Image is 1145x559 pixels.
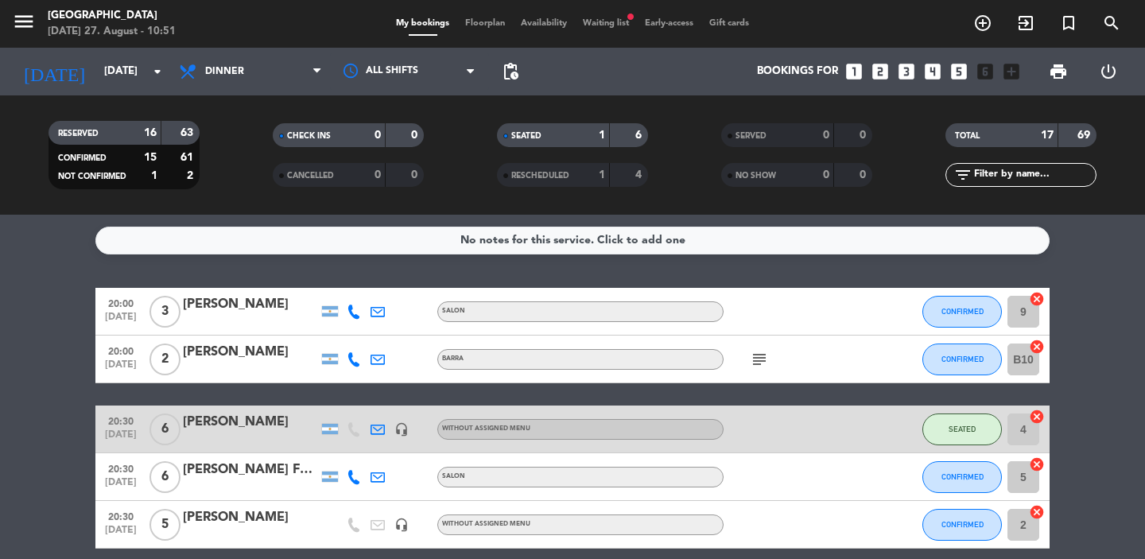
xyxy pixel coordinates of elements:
[750,350,769,369] i: subject
[375,130,381,141] strong: 0
[1077,130,1093,141] strong: 69
[460,231,685,250] div: No notes for this service. Click to add one
[180,127,196,138] strong: 63
[870,61,891,82] i: looks_two
[823,130,829,141] strong: 0
[101,359,141,378] span: [DATE]
[1059,14,1078,33] i: turned_in_not
[860,130,869,141] strong: 0
[1041,130,1054,141] strong: 17
[101,293,141,312] span: 20:00
[101,477,141,495] span: [DATE]
[1102,14,1121,33] i: search
[457,19,513,28] span: Floorplan
[183,342,318,363] div: [PERSON_NAME]
[501,62,520,81] span: pending_actions
[513,19,575,28] span: Availability
[1029,504,1045,520] i: cancel
[922,413,1002,445] button: SEATED
[442,355,464,362] span: BARRA
[896,61,917,82] i: looks_3
[394,422,409,437] i: headset_mic
[48,24,176,40] div: [DATE] 27. August - 10:51
[442,521,530,527] span: Without assigned menu
[941,307,984,316] span: CONFIRMED
[149,344,180,375] span: 2
[101,459,141,477] span: 20:30
[411,169,421,181] strong: 0
[1029,339,1045,355] i: cancel
[375,169,381,181] strong: 0
[149,461,180,493] span: 6
[101,525,141,543] span: [DATE]
[101,341,141,359] span: 20:00
[860,169,869,181] strong: 0
[635,169,645,181] strong: 4
[1029,291,1045,307] i: cancel
[844,61,864,82] i: looks_one
[941,472,984,481] span: CONFIRMED
[205,66,244,77] span: Dinner
[599,130,605,141] strong: 1
[12,10,36,39] button: menu
[1001,61,1022,82] i: add_box
[922,461,1002,493] button: CONFIRMED
[442,473,465,479] span: SALON
[823,169,829,181] strong: 0
[511,132,541,140] span: SEATED
[736,172,776,180] span: NO SHOW
[411,130,421,141] strong: 0
[972,166,1096,184] input: Filter by name...
[1049,62,1068,81] span: print
[187,170,196,181] strong: 2
[58,173,126,181] span: NOT CONFIRMED
[757,65,838,78] span: Bookings for
[58,130,99,138] span: RESERVED
[736,132,767,140] span: SERVED
[949,425,976,433] span: SEATED
[183,460,318,480] div: [PERSON_NAME] Famin
[183,294,318,315] div: [PERSON_NAME]
[151,170,157,181] strong: 1
[949,61,969,82] i: looks_5
[975,61,996,82] i: looks_6
[149,296,180,328] span: 3
[144,127,157,138] strong: 16
[394,518,409,532] i: headset_mic
[149,509,180,541] span: 5
[922,61,943,82] i: looks_4
[599,169,605,181] strong: 1
[12,54,96,89] i: [DATE]
[1029,409,1045,425] i: cancel
[183,412,318,433] div: [PERSON_NAME]
[101,507,141,525] span: 20:30
[144,152,157,163] strong: 15
[953,165,972,184] i: filter_list
[101,429,141,448] span: [DATE]
[1083,48,1133,95] div: LOG OUT
[701,19,757,28] span: Gift cards
[149,413,180,445] span: 6
[1099,62,1118,81] i: power_settings_new
[575,19,637,28] span: Waiting list
[183,507,318,528] div: [PERSON_NAME]
[12,10,36,33] i: menu
[287,172,334,180] span: CANCELLED
[941,355,984,363] span: CONFIRMED
[626,12,635,21] span: fiber_manual_record
[101,411,141,429] span: 20:30
[511,172,569,180] span: RESCHEDULED
[1016,14,1035,33] i: exit_to_app
[922,509,1002,541] button: CONFIRMED
[635,130,645,141] strong: 6
[442,308,465,314] span: SALON
[955,132,980,140] span: TOTAL
[58,154,107,162] span: CONFIRMED
[973,14,992,33] i: add_circle_outline
[388,19,457,28] span: My bookings
[148,62,167,81] i: arrow_drop_down
[1029,456,1045,472] i: cancel
[101,312,141,330] span: [DATE]
[941,520,984,529] span: CONFIRMED
[637,19,701,28] span: Early-access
